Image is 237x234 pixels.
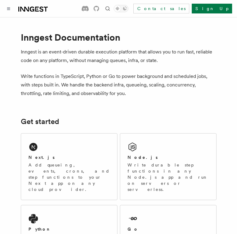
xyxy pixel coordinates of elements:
button: Find something... [104,5,111,12]
a: Next.jsAdd queueing, events, crons, and step functions to your Next app on any cloud provider. [21,133,117,200]
h2: Go [128,226,139,232]
a: Node.jsWrite durable step functions in any Node.js app and run on servers or serverless. [120,133,217,200]
a: Contact sales [133,4,189,13]
p: Inngest is an event-driven durable execution platform that allows you to run fast, reliable code ... [21,48,217,65]
p: Write functions in TypeScript, Python or Go to power background and scheduled jobs, with steps bu... [21,72,217,98]
button: Toggle navigation [5,5,12,12]
h2: Node.js [128,154,158,160]
p: Write durable step functions in any Node.js app and run on servers or serverless. [128,162,209,192]
h2: Next.js [28,154,55,160]
h2: Python [28,226,51,232]
h1: Inngest Documentation [21,32,217,43]
button: Toggle dark mode [114,5,128,12]
p: Add queueing, events, crons, and step functions to your Next app on any cloud provider. [28,162,110,192]
a: Sign Up [192,4,232,13]
a: Get started [21,117,59,126]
